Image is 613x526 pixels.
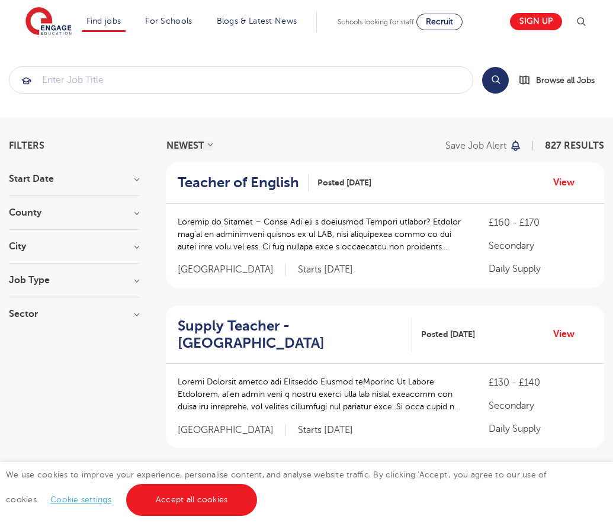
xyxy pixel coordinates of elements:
[9,242,139,251] h3: City
[50,495,111,504] a: Cookie settings
[489,262,592,276] p: Daily Supply
[9,141,44,150] span: Filters
[536,73,595,87] span: Browse all Jobs
[217,17,297,25] a: Blogs & Latest News
[545,140,604,151] span: 827 RESULTS
[489,422,592,436] p: Daily Supply
[489,239,592,253] p: Secondary
[553,326,583,342] a: View
[9,309,139,319] h3: Sector
[510,13,562,30] a: Sign up
[445,141,522,150] button: Save job alert
[86,17,121,25] a: Find jobs
[178,216,465,253] p: Loremip do Sitamet – Conse Adi eli s doeiusmod Tempori utlabor? Etdolor mag’al en adminimveni qui...
[9,275,139,285] h3: Job Type
[178,317,403,352] h2: Supply Teacher - [GEOGRAPHIC_DATA]
[9,67,473,93] input: Submit
[298,264,353,276] p: Starts [DATE]
[6,470,547,504] span: We use cookies to improve your experience, personalise content, and analyse website traffic. By c...
[178,174,309,191] a: Teacher of English
[145,17,192,25] a: For Schools
[416,14,463,30] a: Recruit
[126,484,258,516] a: Accept all cookies
[317,177,371,189] span: Posted [DATE]
[338,18,414,26] span: Schools looking for staff
[178,376,465,413] p: Loremi Dolorsit ametco adi Elitseddo Eiusmod teMporinc Ut Labore Etdolorem, al’en admin veni q no...
[9,208,139,217] h3: County
[9,174,139,184] h3: Start Date
[421,328,475,341] span: Posted [DATE]
[178,264,286,276] span: [GEOGRAPHIC_DATA]
[482,67,509,94] button: Search
[178,317,412,352] a: Supply Teacher - [GEOGRAPHIC_DATA]
[489,399,592,413] p: Secondary
[518,73,604,87] a: Browse all Jobs
[298,424,353,437] p: Starts [DATE]
[9,66,473,94] div: Submit
[553,175,583,190] a: View
[178,174,299,191] h2: Teacher of English
[445,141,506,150] p: Save job alert
[489,216,592,230] p: £160 - £170
[178,424,286,437] span: [GEOGRAPHIC_DATA]
[25,7,72,37] img: Engage Education
[489,376,592,390] p: £130 - £140
[426,17,453,26] span: Recruit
